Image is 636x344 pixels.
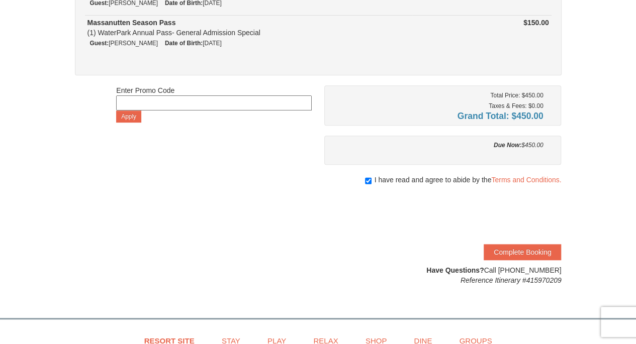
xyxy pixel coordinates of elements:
button: Complete Booking [484,244,561,260]
h4: Grand Total: $450.00 [332,111,543,121]
span: I have read and agree to abide by the [374,175,561,185]
small: [PERSON_NAME] [90,40,158,47]
div: Enter Promo Code [116,85,312,123]
a: Terms and Conditions. [491,176,561,184]
small: [DATE] [165,40,222,47]
div: $450.00 [332,140,543,150]
button: Apply [116,110,141,123]
strong: Have Questions? [426,266,484,274]
small: Total Price: $450.00 [490,92,543,99]
iframe: reCAPTCHA [408,195,561,234]
strong: Guest: [90,40,109,47]
em: Reference Itinerary #415970209 [461,276,562,284]
strong: Date of Birth: [165,40,203,47]
small: Taxes & Fees: $0.00 [489,102,543,109]
div: (1) WaterPark Annual Pass- General Admission Special [87,18,410,38]
strong: Massanutten Season Pass [87,19,176,27]
strong: Due Now: [494,142,521,149]
strong: $150.00 [523,19,549,27]
div: Call [PHONE_NUMBER] [324,265,562,285]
